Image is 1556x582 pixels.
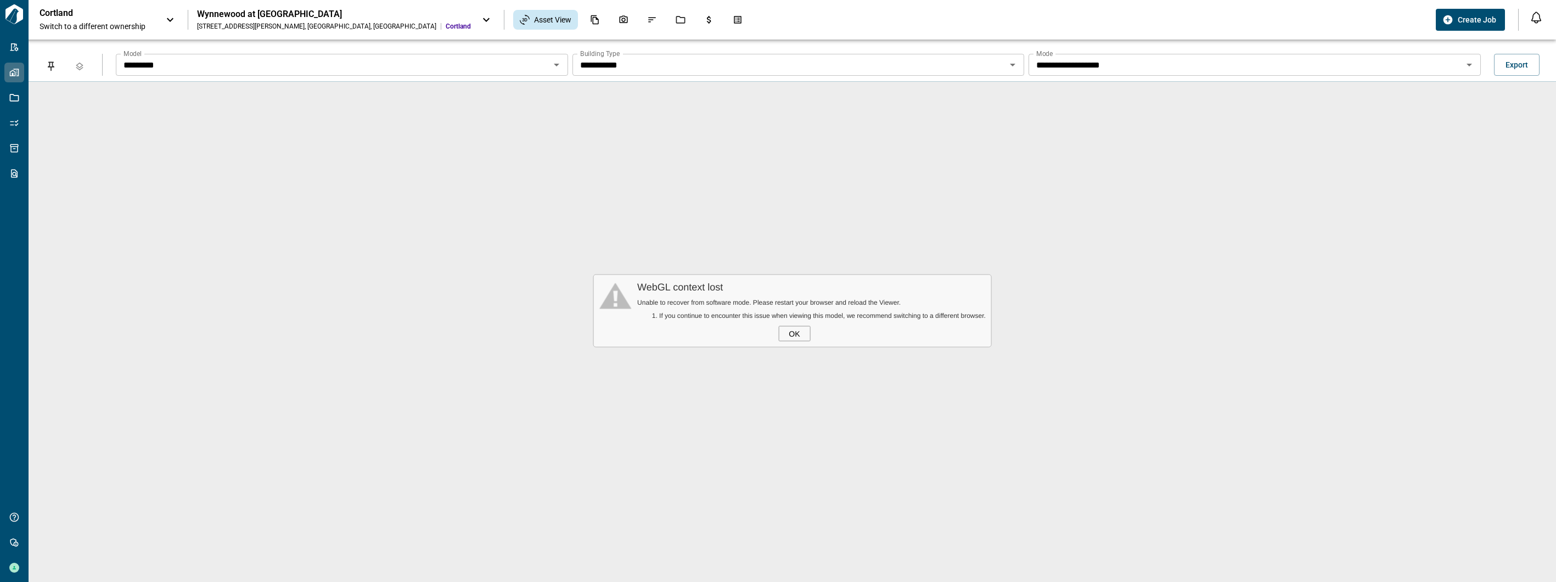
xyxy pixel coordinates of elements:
p: Cortland [40,8,138,19]
div: Documents [583,10,606,29]
div: Jobs [669,10,692,29]
div: Takeoff Center [726,10,749,29]
label: Model [123,49,142,58]
button: Open [1462,57,1477,72]
button: Open [549,57,564,72]
li: If you continue to encounter this issue when viewing this model, we recommend switching to a diff... [659,312,986,320]
div: Unable to recover from software mode. Please restart your browser and reload the Viewer. [637,299,986,306]
button: Open notification feed [1527,9,1545,26]
span: Create Job [1458,14,1496,25]
span: Asset View [534,14,571,25]
label: Building Type [580,49,620,58]
button: Create Job [1436,9,1505,31]
div: WebGL context lost [637,282,986,293]
div: Budgets [698,10,721,29]
div: OK [778,326,810,342]
div: Photos [612,10,635,29]
div: Wynnewood at [GEOGRAPHIC_DATA] [197,9,471,20]
div: Issues & Info [641,10,664,29]
span: Cortland [446,22,471,31]
div: Asset View [513,10,578,30]
label: Mode [1036,49,1053,58]
div: [STREET_ADDRESS][PERSON_NAME] , [GEOGRAPHIC_DATA] , [GEOGRAPHIC_DATA] [197,22,436,31]
span: Export [1506,59,1528,70]
button: Open [1005,57,1020,72]
button: Export [1494,54,1540,76]
span: Switch to a different ownership [40,21,155,32]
